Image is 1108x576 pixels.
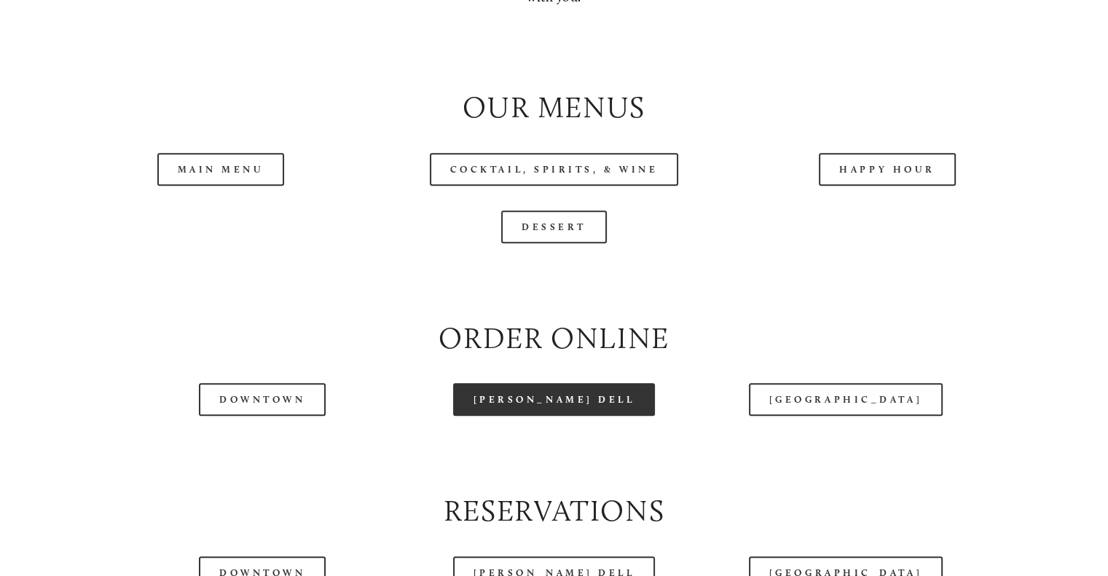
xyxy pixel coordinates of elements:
a: [PERSON_NAME] Dell [453,383,656,416]
a: Happy Hour [819,153,956,186]
h2: Our Menus [66,87,1042,128]
a: [GEOGRAPHIC_DATA] [749,383,943,416]
h2: Order Online [66,317,1042,359]
a: Main Menu [157,153,285,186]
a: Dessert [501,210,607,243]
a: Downtown [199,383,326,416]
a: Cocktail, Spirits, & Wine [430,153,679,186]
h2: Reservations [66,490,1042,532]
